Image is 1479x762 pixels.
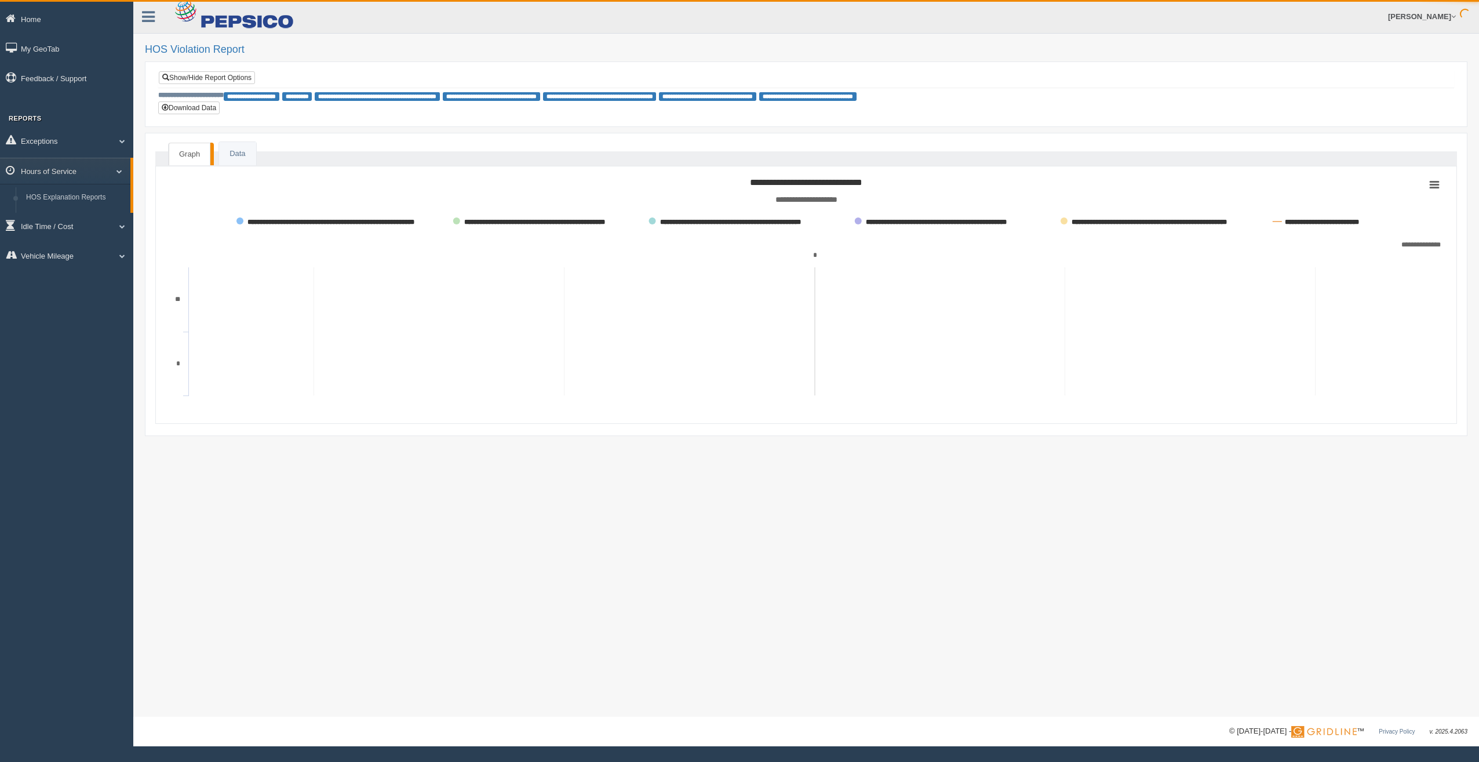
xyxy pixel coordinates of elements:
[219,142,256,166] a: Data
[1379,728,1415,735] a: Privacy Policy
[21,208,130,228] a: HOS Violation Audit Reports
[1430,728,1467,735] span: v. 2025.4.2063
[158,101,220,114] button: Download Data
[21,187,130,208] a: HOS Explanation Reports
[145,44,1467,56] h2: HOS Violation Report
[1229,725,1467,738] div: © [DATE]-[DATE] - ™
[159,71,255,84] a: Show/Hide Report Options
[169,143,210,166] a: Graph
[1291,726,1357,738] img: Gridline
